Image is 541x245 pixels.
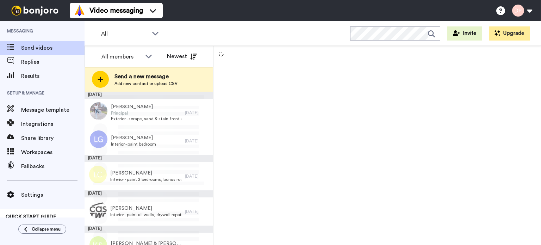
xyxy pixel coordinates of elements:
[185,173,210,179] div: [DATE]
[101,30,148,38] span: All
[6,214,56,219] span: QUICK START GUIDE
[111,134,156,141] span: [PERSON_NAME]
[21,120,85,128] span: Integrations
[110,170,181,177] span: [PERSON_NAME]
[8,6,61,16] img: bj-logo-header-white.svg
[21,44,85,52] span: Send videos
[21,191,85,199] span: Settings
[185,209,210,214] div: [DATE]
[89,201,107,219] img: 8da2c38e-59e9-4e46-9fa3-655638fadfd4.jpg
[111,103,182,110] span: [PERSON_NAME]
[114,72,178,81] span: Send a new message
[85,226,213,233] div: [DATE]
[111,141,156,147] span: Interior - paint bedroom
[85,92,213,99] div: [DATE]
[162,49,202,63] button: Newest
[21,72,85,80] span: Results
[185,138,210,144] div: [DATE]
[489,26,530,41] button: Upgrade
[90,130,107,148] img: lg.png
[111,110,182,116] span: Principal
[85,155,213,162] div: [DATE]
[85,190,213,197] div: [DATE]
[89,6,143,16] span: Video messaging
[74,5,85,16] img: vm-color.svg
[110,212,181,218] span: Interior - paint all walls, drywall repair & trim removal
[21,148,85,157] span: Workspaces
[110,205,181,212] span: [PERSON_NAME]
[21,162,85,171] span: Fallbacks
[114,81,178,86] span: Add new contact or upload CSV
[101,53,142,61] div: All members
[21,58,85,66] span: Replies
[18,225,66,234] button: Collapse menu
[110,177,181,182] span: Interior - paint 2 bedrooms, bonus room, & bathroom
[89,166,107,183] img: lc.png
[90,102,107,120] img: 98bb060d-4b55-4bd1-aa18-f7526a177d76.jpg
[447,26,482,41] button: Invite
[21,106,85,114] span: Message template
[21,134,85,142] span: Share library
[32,226,61,232] span: Collapse menu
[185,110,210,116] div: [DATE]
[111,116,182,122] span: Exterior - scrape, sand & stain front door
